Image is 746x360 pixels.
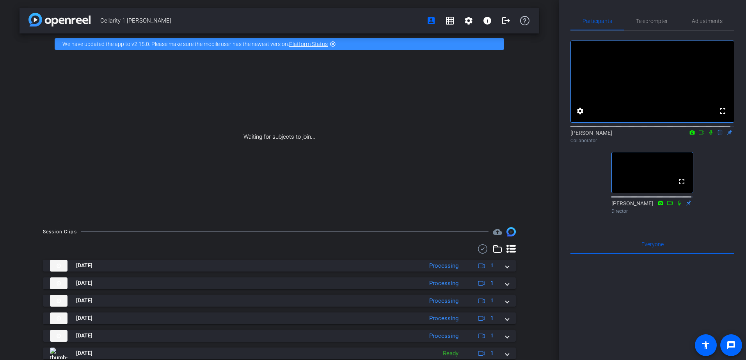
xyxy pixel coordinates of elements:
span: Adjustments [692,18,723,24]
div: Processing [425,261,462,270]
mat-icon: accessibility [701,341,710,350]
mat-icon: account_box [426,16,436,25]
img: thumb-nail [50,295,67,307]
span: 1 [490,279,494,287]
mat-expansion-panel-header: thumb-nail[DATE]Processing1 [43,312,516,324]
div: We have updated the app to v2.15.0. Please make sure the mobile user has the newest version. [55,38,504,50]
span: Participants [583,18,612,24]
mat-icon: fullscreen [718,106,727,116]
img: thumb-nail [50,330,67,342]
span: [DATE] [76,261,92,270]
mat-icon: info [483,16,492,25]
mat-icon: cloud_upload [493,227,502,236]
span: 1 [490,261,494,270]
mat-icon: grid_on [445,16,455,25]
span: [DATE] [76,314,92,322]
span: [DATE] [76,296,92,305]
mat-expansion-panel-header: thumb-nail[DATE]Processing1 [43,260,516,272]
div: Processing [425,332,462,341]
span: 1 [490,314,494,322]
img: Session clips [506,227,516,236]
span: 1 [490,332,494,340]
span: 1 [490,296,494,305]
mat-expansion-panel-header: thumb-nail[DATE]Ready1 [43,348,516,359]
div: Waiting for subjects to join... [20,55,539,219]
mat-icon: settings [575,106,585,116]
span: Destinations for your clips [493,227,502,236]
mat-icon: settings [464,16,473,25]
img: thumb-nail [50,312,67,324]
img: app-logo [28,13,91,26]
span: Teleprompter [636,18,668,24]
div: Ready [439,349,462,358]
div: Collaborator [570,137,734,144]
div: Processing [425,314,462,323]
span: [DATE] [76,349,92,357]
div: Session Clips [43,228,77,236]
span: 1 [490,349,494,357]
span: [DATE] [76,332,92,340]
img: thumb-nail [50,277,67,289]
mat-expansion-panel-header: thumb-nail[DATE]Processing1 [43,330,516,342]
div: Processing [425,296,462,305]
span: [DATE] [76,279,92,287]
div: [PERSON_NAME] [611,199,693,215]
a: Platform Status [289,41,328,47]
mat-expansion-panel-header: thumb-nail[DATE]Processing1 [43,277,516,289]
mat-icon: flip [716,129,725,136]
mat-icon: logout [501,16,511,25]
mat-icon: message [726,341,736,350]
div: [PERSON_NAME] [570,129,734,144]
mat-icon: highlight_off [330,41,336,47]
div: Director [611,208,693,215]
img: thumb-nail [50,348,67,359]
div: Processing [425,279,462,288]
span: Cellarity 1 [PERSON_NAME] [100,13,422,28]
span: Everyone [641,242,664,247]
mat-expansion-panel-header: thumb-nail[DATE]Processing1 [43,295,516,307]
mat-icon: fullscreen [677,177,686,186]
img: thumb-nail [50,260,67,272]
